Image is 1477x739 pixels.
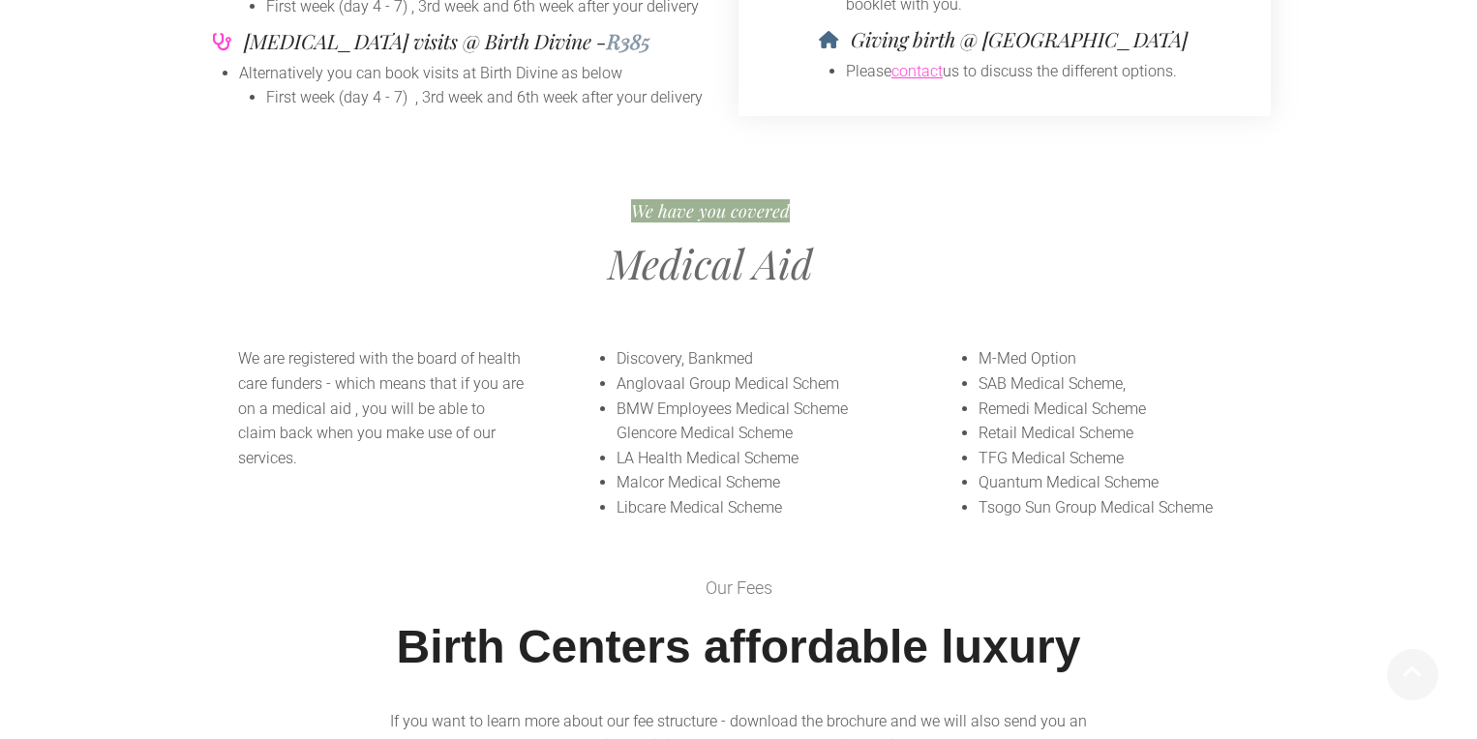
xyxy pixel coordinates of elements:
[617,371,888,397] li: Anglovaal Group Medical Schem
[266,85,707,110] li: First week (day 4 - 7) , 3rd week and 6th week after your delivery
[617,346,888,371] li: Discovery, Bankmed
[617,495,888,520] li: Libcare Medical Scheme
[418,243,1003,283] h2: Medical Aid
[239,61,707,86] li: Alternatively you can book visits at Birth Divine as below
[1387,649,1438,700] a: Scroll To Top
[979,446,1250,471] li: TFG Medical Scheme
[979,397,1250,422] li: Remedi Medical Scheme
[617,446,888,471] li: LA Health Medical Scheme
[631,199,790,222] span: We have you covered
[397,621,1081,672] span: Birth Centers affordable luxury
[979,371,1250,397] li: SAB Medical Scheme,
[607,27,650,54] span: R385
[851,29,1188,49] h4: Giving birth @ [GEOGRAPHIC_DATA]
[979,421,1250,446] li: Retail Medical Scheme
[244,31,650,51] h4: [MEDICAL_DATA] visits @ Birth Divine -
[706,577,772,598] span: Our Fees
[979,346,1250,371] li: M-Med Option
[891,62,943,80] a: contact
[979,470,1250,495] li: Quantum Medical Scheme
[846,59,1254,84] li: Please us to discuss the different options.
[617,470,888,495] li: Malcor Medical Scheme
[979,495,1250,520] li: Tsogo Sun Group Medical Scheme
[238,346,526,470] p: We are registered with the board of health care funders - which means that if you are on a medica...
[617,397,888,446] li: BMW Employees Medical Scheme Glencore Medical Scheme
